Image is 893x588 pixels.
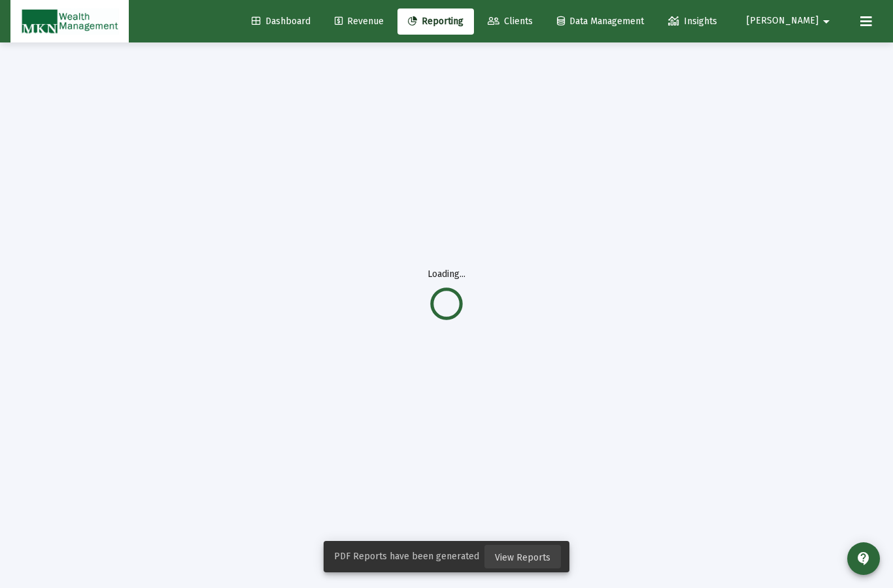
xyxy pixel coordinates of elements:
[495,552,550,563] span: View Reports
[408,16,463,27] span: Reporting
[252,16,311,27] span: Dashboard
[488,16,533,27] span: Clients
[20,8,119,35] img: Dashboard
[856,551,871,566] mat-icon: contact_support
[324,8,394,35] a: Revenue
[484,545,561,568] button: View Reports
[477,8,543,35] a: Clients
[334,550,479,563] span: PDF Reports have been generated
[668,16,717,27] span: Insights
[335,16,384,27] span: Revenue
[397,8,474,35] a: Reporting
[241,8,321,35] a: Dashboard
[818,8,834,35] mat-icon: arrow_drop_down
[658,8,728,35] a: Insights
[557,16,644,27] span: Data Management
[731,8,850,34] button: [PERSON_NAME]
[747,16,818,27] span: [PERSON_NAME]
[547,8,654,35] a: Data Management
